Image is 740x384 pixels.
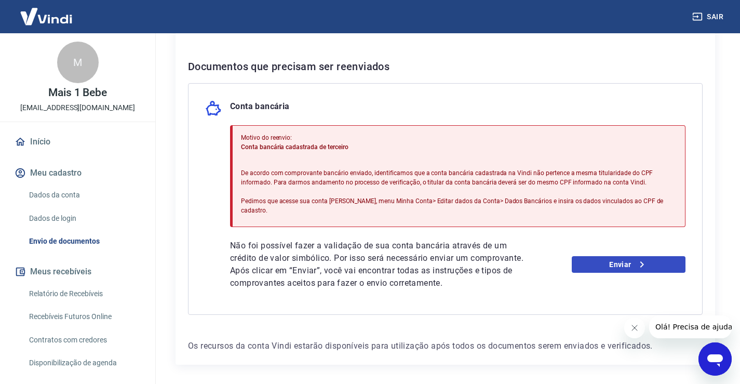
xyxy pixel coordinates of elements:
[572,256,685,273] a: Enviar
[25,184,143,206] a: Dados da conta
[230,100,290,117] p: Conta bancária
[624,317,645,338] iframe: Fechar mensagem
[698,342,732,376] iframe: Botão para abrir a janela de mensagens
[12,260,143,283] button: Meus recebíveis
[57,42,99,83] div: M
[188,58,703,75] h6: Documentos que precisam ser reenviados
[25,283,143,304] a: Relatório de Recebíveis
[230,240,526,264] p: Não foi possível fazer a validação de sua conta bancária através de um crédito de valor simbólico...
[12,130,143,153] a: Início
[6,7,87,16] span: Olá! Precisa de ajuda?
[12,1,80,32] img: Vindi
[241,168,677,215] p: De acordo com comprovante bancário enviado, identificamos que a conta bancária cadastrada na Vind...
[25,231,143,252] a: Envio de documentos
[12,162,143,184] button: Meu cadastro
[241,143,348,151] span: Conta bancária cadastrada de terceiro
[25,306,143,327] a: Recebíveis Futuros Online
[649,315,732,338] iframe: Mensagem da empresa
[205,100,222,117] img: money_pork.0c50a358b6dafb15dddc3eea48f23780.svg
[690,7,728,27] button: Sair
[48,87,107,98] p: Mais 1 Bebe
[188,340,703,352] p: Os recursos da conta Vindi estarão disponíveis para utilização após todos os documentos serem env...
[25,352,143,374] a: Disponibilização de agenda
[25,329,143,351] a: Contratos com credores
[25,208,143,229] a: Dados de login
[230,264,526,289] p: Após clicar em “Enviar”, você vai encontrar todas as instruções e tipos de comprovantes aceitos p...
[241,133,677,142] p: Motivo do reenvio:
[20,102,135,113] p: [EMAIL_ADDRESS][DOMAIN_NAME]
